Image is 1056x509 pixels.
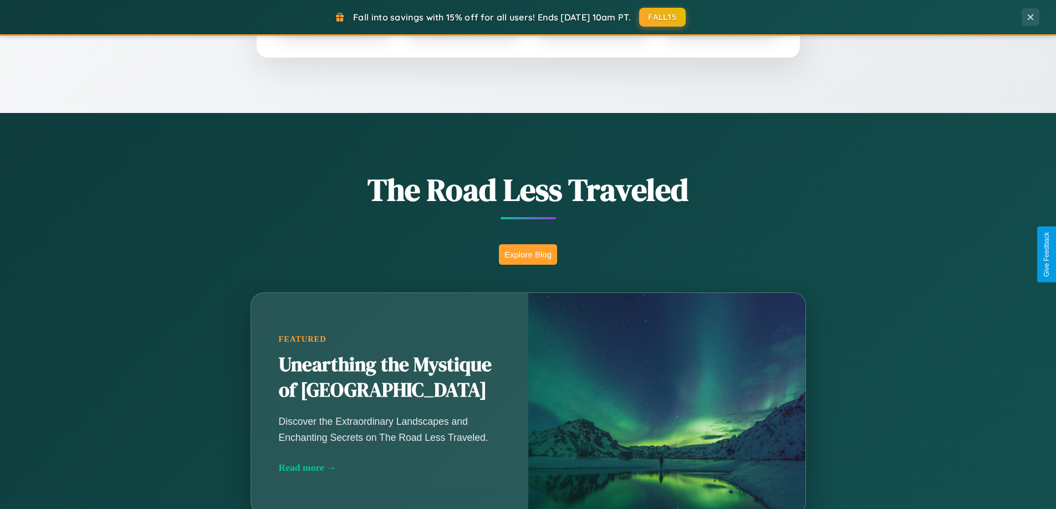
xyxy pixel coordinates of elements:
h1: The Road Less Traveled [196,168,861,211]
button: Explore Blog [499,244,557,265]
span: Fall into savings with 15% off for all users! Ends [DATE] 10am PT. [353,12,631,23]
div: Featured [279,335,501,344]
h2: Unearthing the Mystique of [GEOGRAPHIC_DATA] [279,352,501,403]
p: Discover the Extraordinary Landscapes and Enchanting Secrets on The Road Less Traveled. [279,414,501,445]
button: FALL15 [639,8,686,27]
div: Read more → [279,462,501,474]
div: Give Feedback [1043,232,1050,277]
